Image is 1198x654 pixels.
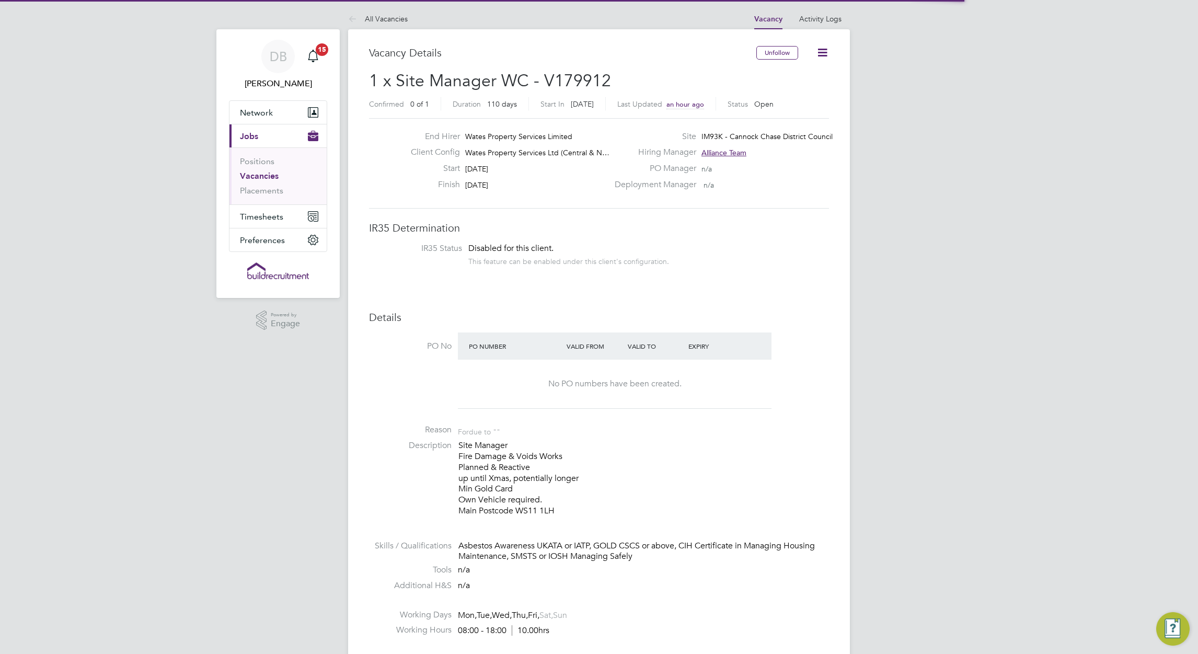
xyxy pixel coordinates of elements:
[229,40,327,90] a: DB[PERSON_NAME]
[528,610,539,621] span: Fri,
[754,15,782,24] a: Vacancy
[553,610,567,621] span: Sun
[686,337,747,355] div: Expiry
[458,541,829,563] div: Asbestos Awareness UKATA or IATP, GOLD CSCS or above, CIH Certificate in Managing Housing Mainten...
[466,337,564,355] div: PO Number
[229,124,327,147] button: Jobs
[270,50,287,63] span: DB
[458,424,500,437] div: For due to ""
[247,262,309,279] img: buildrec-logo-retina.png
[216,29,340,298] nav: Main navigation
[369,565,452,576] label: Tools
[625,337,686,355] div: Valid To
[608,147,696,158] label: Hiring Manager
[617,99,662,109] label: Last Updated
[240,171,279,181] a: Vacancies
[369,311,829,324] h3: Details
[701,132,833,141] span: IM93K - Cannock Chase District Council
[240,108,273,118] span: Network
[369,424,452,435] label: Reason
[271,319,300,328] span: Engage
[458,565,470,575] span: n/a
[271,311,300,319] span: Powered by
[379,243,462,254] label: IR35 Status
[465,164,488,174] span: [DATE]
[369,580,452,591] label: Additional H&S
[402,179,460,190] label: Finish
[402,131,460,142] label: End Hirer
[256,311,301,330] a: Powered byEngage
[369,99,404,109] label: Confirmed
[369,610,452,621] label: Working Days
[754,99,774,109] span: Open
[477,610,492,621] span: Tue,
[666,100,704,109] span: an hour ago
[465,148,609,157] span: Wates Property Services Ltd (Central & N…
[303,40,324,73] a: 15
[402,163,460,174] label: Start
[240,156,274,166] a: Positions
[512,625,549,636] span: 10.00hrs
[458,610,477,621] span: Mon,
[540,99,565,109] label: Start In
[369,71,611,91] span: 1 x Site Manager WC - V179912
[369,625,452,636] label: Working Hours
[608,179,696,190] label: Deployment Manager
[229,262,327,279] a: Go to home page
[465,180,488,190] span: [DATE]
[458,440,829,517] p: Site Manager Fire Damage & Voids Works Planned & Reactive up until Xmas, potentially longer Min G...
[369,341,452,352] label: PO No
[512,610,528,621] span: Thu,
[1156,612,1190,646] button: Engage Resource Center
[468,254,669,266] div: This feature can be enabled under this client's configuration.
[701,164,712,174] span: n/a
[369,46,756,60] h3: Vacancy Details
[492,610,512,621] span: Wed,
[799,14,842,24] a: Activity Logs
[468,243,554,254] span: Disabled for this client.
[564,337,625,355] div: Valid From
[608,163,696,174] label: PO Manager
[487,99,517,109] span: 110 days
[369,440,452,451] label: Description
[458,580,470,591] span: n/a
[229,77,327,90] span: David Blears
[704,180,714,190] span: n/a
[240,212,283,222] span: Timesheets
[571,99,594,109] span: [DATE]
[410,99,429,109] span: 0 of 1
[539,610,553,621] span: Sat,
[240,186,283,196] a: Placements
[229,205,327,228] button: Timesheets
[240,235,285,245] span: Preferences
[608,131,696,142] label: Site
[229,147,327,204] div: Jobs
[369,541,452,552] label: Skills / Qualifications
[369,221,829,235] h3: IR35 Determination
[756,46,798,60] button: Unfollow
[701,148,746,157] span: Alliance Team
[402,147,460,158] label: Client Config
[468,378,761,389] div: No PO numbers have been created.
[229,228,327,251] button: Preferences
[458,625,549,636] div: 08:00 - 18:00
[728,99,748,109] label: Status
[348,14,408,24] a: All Vacancies
[453,99,481,109] label: Duration
[316,43,328,56] span: 15
[240,131,258,141] span: Jobs
[229,101,327,124] button: Network
[465,132,572,141] span: Wates Property Services Limited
